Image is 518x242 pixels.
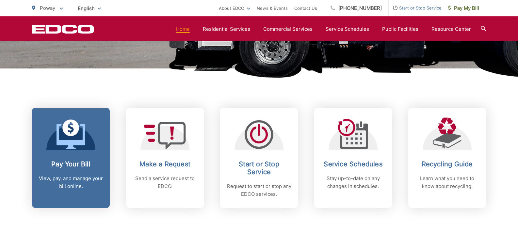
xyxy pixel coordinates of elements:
[227,160,291,176] h2: Start or Stop Service
[408,108,486,208] a: Recycling Guide Learn what you need to know about recycling.
[382,25,418,33] a: Public Facilities
[314,108,392,208] a: Service Schedules Stay up-to-date on any changes in schedules.
[431,25,471,33] a: Resource Center
[32,108,110,208] a: Pay Your Bill View, pay, and manage your bill online.
[448,4,479,12] span: Pay My Bill
[203,25,250,33] a: Residential Services
[39,175,103,190] p: View, pay, and manage your bill online.
[227,182,291,198] p: Request to start or stop any EDCO services.
[73,3,106,14] span: English
[321,175,385,190] p: Stay up-to-date on any changes in schedules.
[263,25,313,33] a: Commercial Services
[40,5,55,11] span: Poway
[294,4,317,12] a: Contact Us
[326,25,369,33] a: Service Schedules
[133,175,197,190] p: Send a service request to EDCO.
[176,25,190,33] a: Home
[415,160,479,168] h2: Recycling Guide
[126,108,204,208] a: Make a Request Send a service request to EDCO.
[133,160,197,168] h2: Make a Request
[415,175,479,190] p: Learn what you need to know about recycling.
[32,25,94,34] a: EDCD logo. Return to the homepage.
[219,4,250,12] a: About EDCO
[321,160,385,168] h2: Service Schedules
[39,160,103,168] h2: Pay Your Bill
[257,4,288,12] a: News & Events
